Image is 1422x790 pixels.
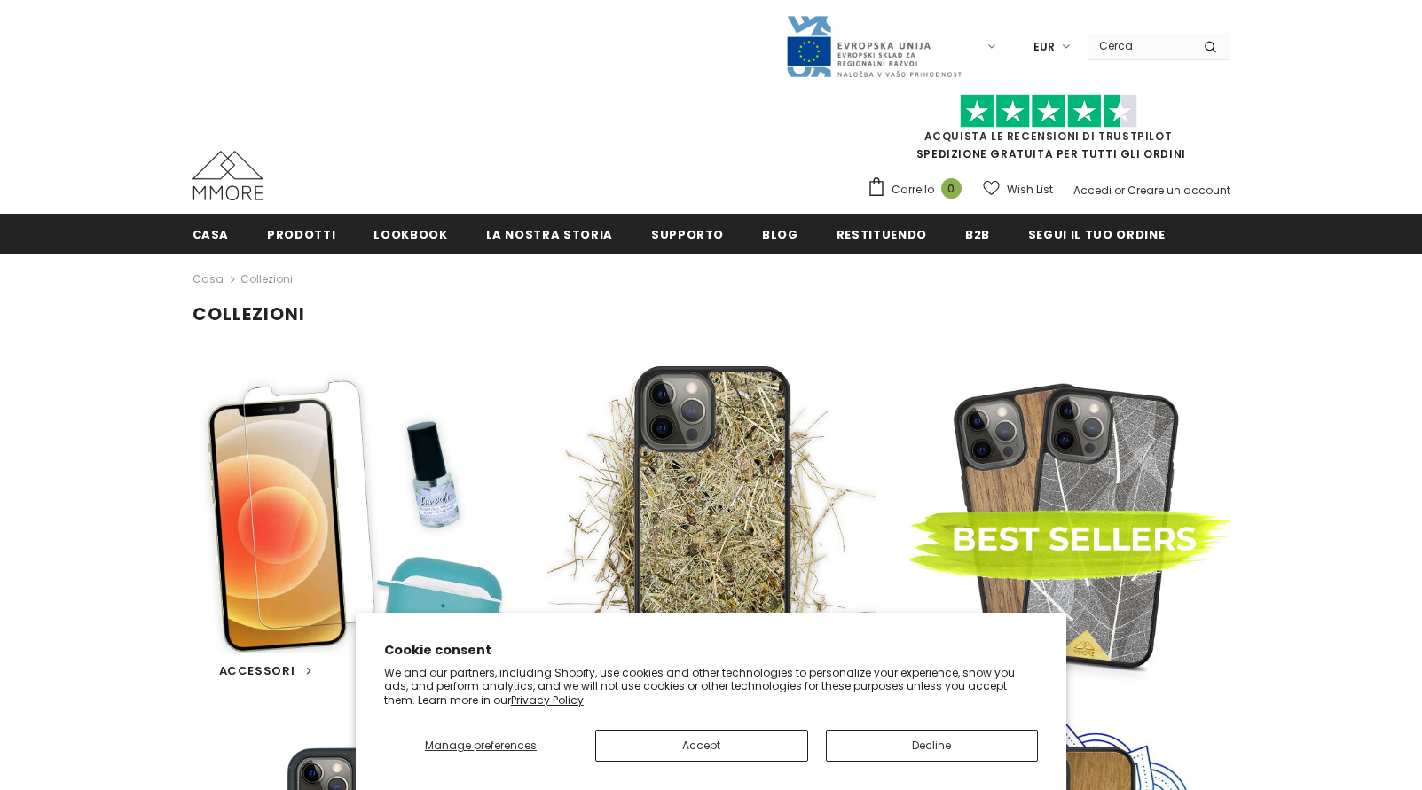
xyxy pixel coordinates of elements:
[373,226,447,243] span: Lookbook
[983,174,1053,205] a: Wish List
[1127,183,1230,198] a: Creare un account
[192,214,230,254] a: Casa
[384,641,1039,660] h2: Cookie consent
[941,178,962,199] span: 0
[373,214,447,254] a: Lookbook
[762,214,798,254] a: Blog
[486,214,613,254] a: La nostra storia
[267,214,335,254] a: Prodotti
[826,730,1039,762] button: Decline
[965,214,990,254] a: B2B
[192,303,1230,325] h1: Collezioni
[384,666,1039,708] p: We and our partners, including Shopify, use cookies and other technologies to personalize your ex...
[240,269,293,290] span: Collezioni
[762,226,798,243] span: Blog
[511,692,584,708] a: Privacy Policy
[892,181,934,199] span: Carrello
[219,662,312,680] a: Accessori
[425,738,537,753] span: Manage preferences
[965,226,990,243] span: B2B
[384,730,577,762] button: Manage preferences
[595,730,808,762] button: Accept
[837,226,927,243] span: Restituendo
[785,14,962,79] img: Javni Razpis
[651,214,724,254] a: supporto
[486,226,613,243] span: La nostra storia
[785,38,962,53] a: Javni Razpis
[192,269,224,290] a: Casa
[192,151,263,200] img: Casi MMORE
[867,102,1230,161] span: SPEDIZIONE GRATUITA PER TUTTI GLI ORDINI
[837,214,927,254] a: Restituendo
[1028,226,1165,243] span: Segui il tuo ordine
[1114,183,1125,198] span: or
[1028,214,1165,254] a: Segui il tuo ordine
[960,94,1137,129] img: Fidati di Pilot Stars
[867,176,970,203] a: Carrello 0
[651,226,724,243] span: supporto
[267,226,335,243] span: Prodotti
[1073,183,1112,198] a: Accedi
[1033,38,1055,56] span: EUR
[1007,181,1053,199] span: Wish List
[924,129,1173,144] a: Acquista le recensioni di TrustPilot
[1088,33,1190,59] input: Search Site
[219,662,295,679] span: Accessori
[192,226,230,243] span: Casa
